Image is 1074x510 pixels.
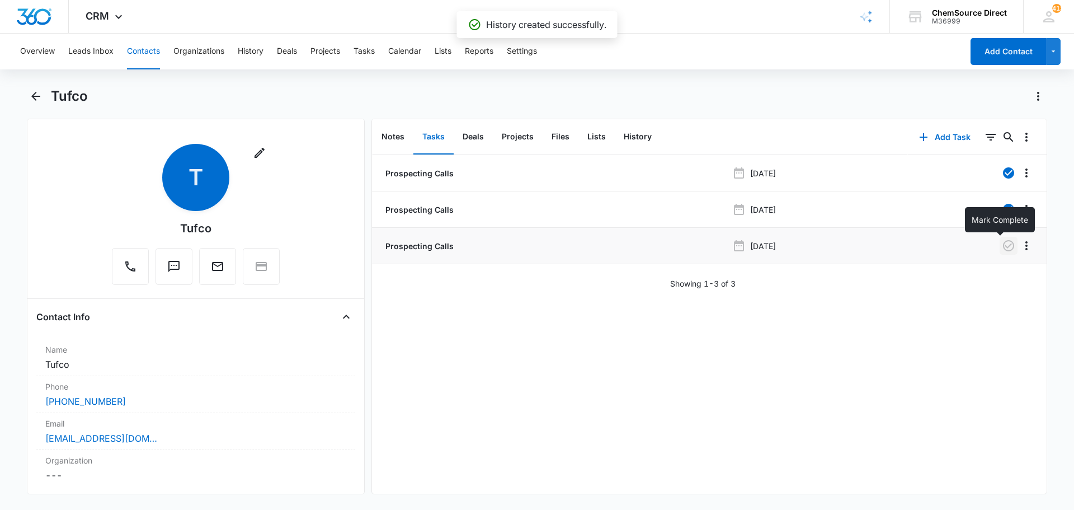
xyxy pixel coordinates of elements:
[965,207,1035,232] div: Mark Complete
[199,248,236,285] button: Email
[373,120,413,155] button: Notes
[435,34,451,69] button: Lists
[45,344,346,355] label: Name
[750,240,776,252] p: [DATE]
[932,17,1007,25] div: account id
[127,34,160,69] button: Contacts
[20,34,55,69] button: Overview
[1018,128,1035,146] button: Overflow Menu
[180,220,211,237] div: Tufco
[578,120,615,155] button: Lists
[750,204,776,216] p: [DATE]
[1029,87,1047,105] button: Actions
[982,128,1000,146] button: Filters
[507,34,537,69] button: Settings
[383,240,454,252] a: Prospecting Calls
[156,248,192,285] button: Text
[493,120,543,155] button: Projects
[45,381,346,392] label: Phone
[337,308,355,326] button: Close
[971,38,1046,65] button: Add Contact
[238,34,263,69] button: History
[45,469,346,482] dd: ---
[1018,200,1035,218] button: Overflow Menu
[112,265,149,275] a: Call
[36,450,355,486] div: Organization---
[1018,164,1035,182] button: Overflow Menu
[454,120,493,155] button: Deals
[45,395,126,408] a: [PHONE_NUMBER]
[932,8,1007,17] div: account name
[1052,4,1061,13] span: 413
[1000,128,1018,146] button: Search...
[277,34,297,69] button: Deals
[354,34,375,69] button: Tasks
[68,34,114,69] button: Leads Inbox
[1018,237,1035,255] button: Overflow Menu
[45,418,346,429] label: Email
[199,265,236,275] a: Email
[750,167,776,179] p: [DATE]
[51,88,88,105] h1: Tufco
[36,376,355,413] div: Phone[PHONE_NUMBER]
[388,34,421,69] button: Calendar
[112,248,149,285] button: Call
[36,339,355,376] div: NameTufco
[543,120,578,155] button: Files
[45,432,157,445] a: [EMAIL_ADDRESS][DOMAIN_NAME]
[486,18,606,31] p: History created successfully.
[162,144,229,211] span: T
[36,310,90,324] h4: Contact Info
[27,87,44,105] button: Back
[156,265,192,275] a: Text
[1052,4,1061,13] div: notifications count
[45,455,346,466] label: Organization
[45,358,346,371] dd: Tufco
[86,10,109,22] span: CRM
[383,167,454,179] a: Prospecting Calls
[615,120,661,155] button: History
[383,204,454,216] a: Prospecting Calls
[413,120,454,155] button: Tasks
[45,491,346,503] label: Address
[670,278,736,289] p: Showing 1-3 of 3
[908,124,982,151] button: Add Task
[36,413,355,450] div: Email[EMAIL_ADDRESS][DOMAIN_NAME]
[173,34,224,69] button: Organizations
[310,34,340,69] button: Projects
[465,34,493,69] button: Reports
